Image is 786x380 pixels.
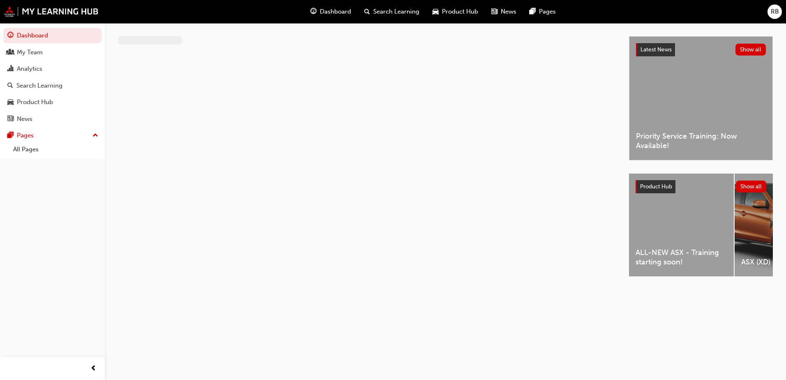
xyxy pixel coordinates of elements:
span: search-icon [364,7,370,17]
div: My Team [17,48,43,57]
span: prev-icon [90,364,97,374]
span: Search Learning [373,7,419,16]
a: Product Hub [3,95,102,110]
span: car-icon [7,99,14,106]
span: news-icon [7,116,14,123]
span: pages-icon [529,7,536,17]
span: people-icon [7,49,14,56]
span: guage-icon [7,32,14,39]
a: News [3,111,102,127]
a: Latest NewsShow all [636,43,766,56]
button: Pages [3,128,102,143]
div: Search Learning [16,81,62,90]
span: News [501,7,516,16]
a: Search Learning [3,78,102,93]
a: news-iconNews [485,3,523,20]
span: search-icon [7,82,13,90]
a: Dashboard [3,28,102,43]
div: Product Hub [17,97,53,107]
span: Product Hub [640,183,672,190]
span: news-icon [491,7,497,17]
span: chart-icon [7,65,14,73]
a: ALL-NEW ASX - Training starting soon! [629,174,734,276]
span: Product Hub [442,7,478,16]
button: Show all [735,44,766,56]
a: My Team [3,45,102,60]
span: up-icon [92,130,98,141]
span: Priority Service Training: Now Available! [636,132,766,150]
button: DashboardMy TeamAnalyticsSearch LearningProduct HubNews [3,26,102,128]
span: guage-icon [310,7,317,17]
span: Dashboard [320,7,351,16]
img: mmal [4,6,99,17]
span: Pages [539,7,556,16]
div: Analytics [17,64,42,74]
span: Latest News [640,46,672,53]
span: pages-icon [7,132,14,139]
a: guage-iconDashboard [304,3,358,20]
a: pages-iconPages [523,3,562,20]
span: car-icon [432,7,439,17]
button: RB [768,5,782,19]
div: Pages [17,131,34,140]
a: car-iconProduct Hub [426,3,485,20]
a: search-iconSearch Learning [358,3,426,20]
span: RB [771,7,779,16]
button: Show all [736,181,767,192]
div: News [17,114,32,124]
a: Latest NewsShow allPriority Service Training: Now Available! [629,36,773,160]
a: Analytics [3,61,102,76]
a: Product HubShow all [636,180,766,193]
a: All Pages [10,143,102,156]
span: ALL-NEW ASX - Training starting soon! [636,248,727,266]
